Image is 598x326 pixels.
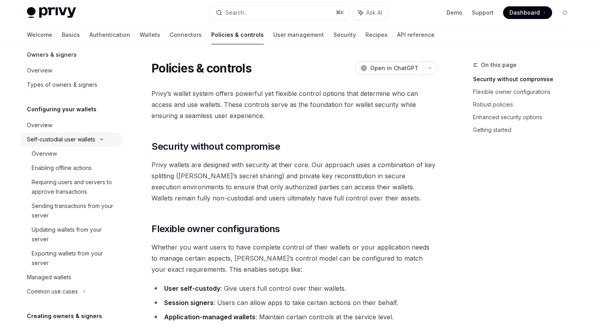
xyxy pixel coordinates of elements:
[151,297,437,308] li: : Users can allow apps to take certain actions on their behalf.
[472,9,494,17] a: Support
[333,25,356,44] a: Security
[356,61,423,75] button: Open in ChatGPT
[27,66,52,75] div: Overview
[21,175,122,199] a: Requiring users and servers to approve transactions
[21,246,122,270] a: Exporting wallets from your server
[151,242,437,275] span: Whether you want users to have complete control of their wallets or your application needs to man...
[473,111,577,124] a: Enhanced security options
[21,118,122,132] a: Overview
[27,120,52,130] div: Overview
[140,25,160,44] a: Wallets
[558,6,571,19] button: Toggle dark mode
[21,63,122,78] a: Overview
[89,25,130,44] a: Authentication
[21,199,122,223] a: Sending transactions from your server
[164,299,214,307] strong: Session signers
[27,287,78,296] div: Common use cases
[164,313,255,321] strong: Application-managed wallets
[273,25,324,44] a: User management
[170,25,202,44] a: Connectors
[210,6,349,20] button: Search...⌘K
[21,161,122,175] a: Enabling offline actions
[27,80,97,90] div: Types of owners & signers
[32,163,92,173] div: Enabling offline actions
[370,64,418,72] span: Open in ChatGPT
[27,25,52,44] a: Welcome
[481,60,517,70] span: On this page
[151,223,280,235] span: Flexible owner configurations
[27,273,71,282] div: Managed wallets
[447,9,462,17] a: Demo
[27,311,102,321] h5: Creating owners & signers
[503,6,552,19] a: Dashboard
[21,223,122,246] a: Updating wallets from your server
[21,78,122,92] a: Types of owners & signers
[211,25,264,44] a: Policies & controls
[164,284,220,292] strong: User self-custody
[27,105,97,114] h5: Configuring your wallets
[366,9,382,17] span: Ask AI
[225,8,248,17] div: Search...
[62,25,80,44] a: Basics
[353,6,388,20] button: Ask AI
[151,159,437,204] span: Privy wallets are designed with security at their core. Our approach uses a combination of key sp...
[473,124,577,136] a: Getting started
[151,88,437,121] span: Privy’s wallet system offers powerful yet flexible control options that determine who can access ...
[473,98,577,111] a: Robust policies
[32,249,117,268] div: Exporting wallets from your server
[21,270,122,284] a: Managed wallets
[27,7,76,18] img: light logo
[151,61,252,75] h1: Policies & controls
[151,140,280,153] span: Security without compromise
[27,135,95,144] div: Self-custodial user wallets
[151,283,437,294] li: : Give users full control over their wallets.
[365,25,388,44] a: Recipes
[336,10,344,16] span: ⌘ K
[32,201,117,220] div: Sending transactions from your server
[397,25,435,44] a: API reference
[473,73,577,86] a: Security without compromise
[509,9,540,17] span: Dashboard
[32,177,117,196] div: Requiring users and servers to approve transactions
[21,147,122,161] a: Overview
[473,86,577,98] a: Flexible owner configurations
[32,225,117,244] div: Updating wallets from your server
[151,311,437,322] li: : Maintain certain controls at the service level.
[32,149,57,158] div: Overview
